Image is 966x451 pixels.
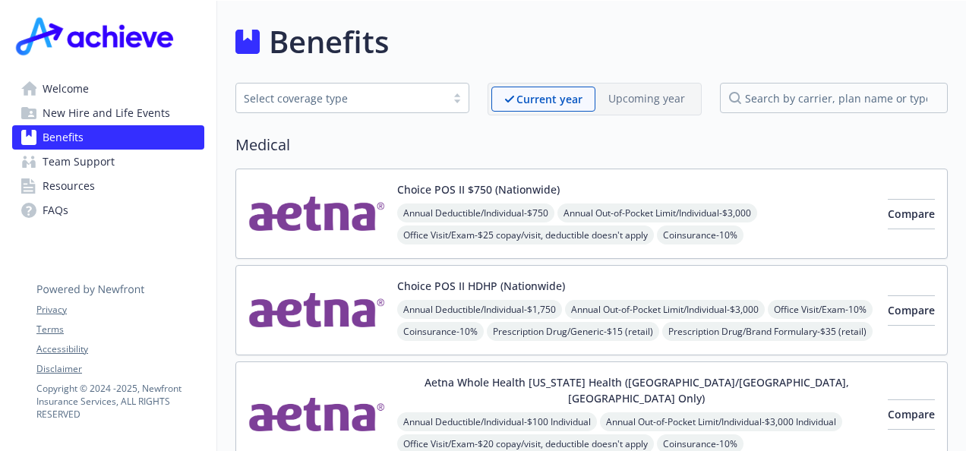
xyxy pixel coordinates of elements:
span: FAQs [43,198,68,222]
p: Copyright © 2024 - 2025 , Newfront Insurance Services, ALL RIGHTS RESERVED [36,382,204,421]
span: Annual Out-of-Pocket Limit/Individual - $3,000 [565,300,765,319]
span: Resources [43,174,95,198]
span: Welcome [43,77,89,101]
a: New Hire and Life Events [12,101,204,125]
a: Accessibility [36,342,204,356]
span: Prescription Drug/Brand Formulary - $35 (retail) [662,322,873,341]
span: Prescription Drug/Generic - $15 (retail) [487,322,659,341]
img: Aetna Inc carrier logo [248,181,385,246]
span: Compare [888,303,935,317]
a: Welcome [12,77,204,101]
h1: Benefits [269,19,389,65]
span: Benefits [43,125,84,150]
h2: Medical [235,134,948,156]
span: Annual Out-of-Pocket Limit/Individual - $3,000 Individual [600,412,842,431]
p: Upcoming year [608,90,685,106]
button: Compare [888,199,935,229]
span: Annual Deductible/Individual - $1,750 [397,300,562,319]
span: New Hire and Life Events [43,101,170,125]
button: Compare [888,399,935,430]
button: Choice POS II $750 (Nationwide) [397,181,560,197]
button: Choice POS II HDHP (Nationwide) [397,278,565,294]
span: Upcoming year [595,87,698,112]
a: Team Support [12,150,204,174]
a: Disclaimer [36,362,204,376]
button: Aetna Whole Health [US_STATE] Health ([GEOGRAPHIC_DATA]/[GEOGRAPHIC_DATA], [GEOGRAPHIC_DATA] Only) [397,374,876,406]
span: Compare [888,407,935,421]
div: Select coverage type [244,90,438,106]
a: Resources [12,174,204,198]
span: Annual Deductible/Individual - $750 [397,203,554,222]
a: Terms [36,323,204,336]
span: Annual Out-of-Pocket Limit/Individual - $3,000 [557,203,757,222]
span: Compare [888,207,935,221]
span: Coinsurance - 10% [397,322,484,341]
input: search by carrier, plan name or type [720,83,948,113]
span: Annual Deductible/Individual - $100 Individual [397,412,597,431]
img: Aetna Inc carrier logo [248,278,385,342]
span: Office Visit/Exam - $25 copay/visit, deductible doesn't apply [397,225,654,244]
button: Compare [888,295,935,326]
a: Benefits [12,125,204,150]
span: Coinsurance - 10% [657,225,743,244]
a: FAQs [12,198,204,222]
p: Current year [516,91,582,107]
span: Team Support [43,150,115,174]
span: Office Visit/Exam - 10% [768,300,873,319]
a: Privacy [36,303,204,317]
